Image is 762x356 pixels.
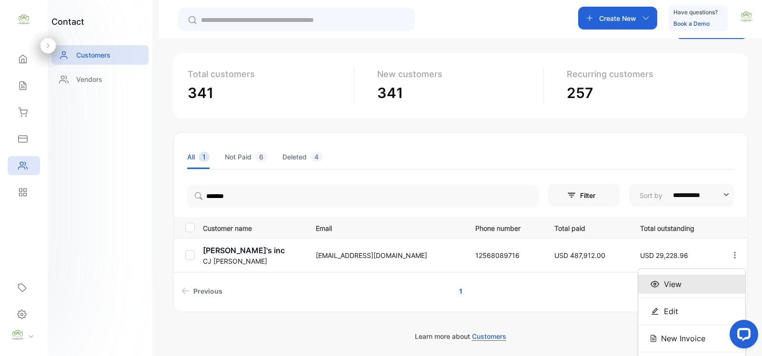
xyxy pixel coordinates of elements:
[316,221,456,233] p: Email
[739,7,753,30] button: avatar
[76,50,110,60] p: Customers
[51,45,149,65] a: Customers
[673,20,710,27] a: Book a Demo
[640,251,688,259] span: USD 29,228.96
[173,331,748,341] p: Learn more about
[664,306,678,317] span: Edit
[187,145,210,169] li: All
[316,250,456,260] p: [EMAIL_ADDRESS][DOMAIN_NAME]
[475,221,535,233] p: Phone number
[193,286,222,296] span: Previous
[10,328,25,342] img: profile
[188,68,346,80] p: Total customers
[448,282,474,300] a: Page 1 is your current page
[199,152,210,162] span: 1
[255,152,267,162] span: 6
[178,282,226,300] a: Previous page
[722,316,762,356] iframe: LiveChat chat widget
[640,190,662,200] p: Sort by
[377,68,536,80] p: New customers
[311,152,322,162] span: 4
[203,221,304,233] p: Customer name
[599,13,636,23] p: Create New
[475,250,535,260] p: 12568089716
[282,145,322,169] li: Deleted
[661,333,705,344] span: New Invoice
[554,221,621,233] p: Total paid
[188,82,346,104] p: 341
[567,68,726,80] p: Recurring customers
[203,256,304,266] p: CJ [PERSON_NAME]
[51,69,149,89] a: Vendors
[472,332,506,341] span: Customers
[673,8,718,17] p: Have questions?
[629,184,734,207] button: Sort by
[640,221,711,233] p: Total outstanding
[203,245,304,256] p: [PERSON_NAME]'s inc
[739,10,753,24] img: avatar
[17,12,31,27] img: logo
[567,82,726,104] p: 257
[664,278,682,290] span: View
[225,145,267,169] li: Not Paid
[554,251,605,259] span: USD 487,912.00
[51,15,84,28] h1: contact
[578,7,657,30] button: Create New
[76,74,102,84] p: Vendors
[377,82,536,104] p: 341
[174,282,747,300] ul: Pagination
